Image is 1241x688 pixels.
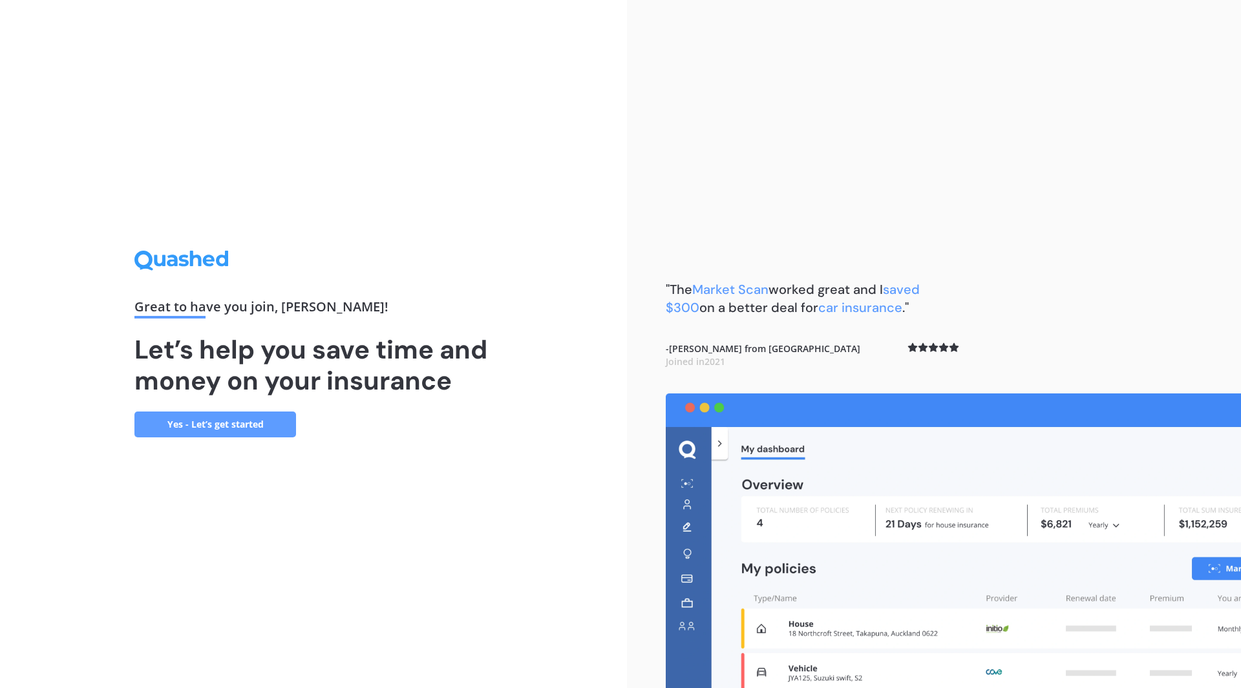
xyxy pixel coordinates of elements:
span: car insurance [818,299,902,316]
span: Joined in 2021 [666,355,725,368]
b: "The worked great and I on a better deal for ." [666,281,920,316]
img: dashboard.webp [666,393,1241,688]
b: - [PERSON_NAME] from [GEOGRAPHIC_DATA] [666,342,860,368]
a: Yes - Let’s get started [134,412,296,437]
span: Market Scan [692,281,769,298]
span: saved $300 [666,281,920,316]
div: Great to have you join , [PERSON_NAME] ! [134,300,493,318]
h1: Let’s help you save time and money on your insurance [134,334,493,396]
